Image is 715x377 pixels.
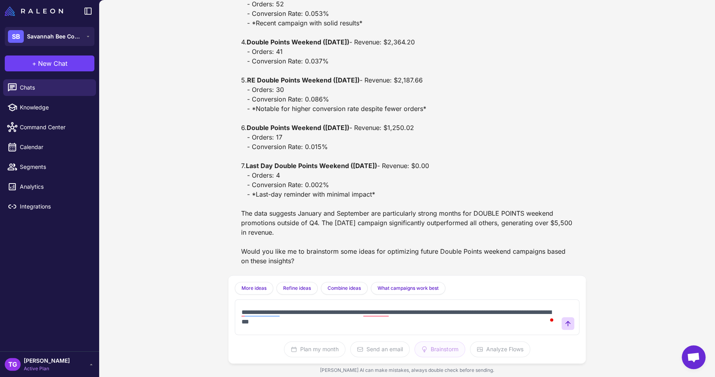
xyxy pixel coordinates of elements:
a: Open chat [682,345,705,369]
span: + [32,59,36,68]
button: Brainstorm [414,341,465,357]
button: What campaigns work best [371,282,445,295]
a: Chats [3,79,96,96]
button: SBSavannah Bee Company [5,27,94,46]
span: Calendar [20,143,90,151]
span: [PERSON_NAME] [24,356,70,365]
span: Combine ideas [328,285,361,292]
span: New Chat [38,59,67,68]
div: SB [8,30,24,43]
a: Integrations [3,198,96,215]
span: Refine ideas [283,285,311,292]
strong: RE Double Points Weekend ([DATE]) [247,76,360,84]
a: Command Center [3,119,96,136]
span: Active Plan [24,365,70,372]
span: Analytics [20,182,90,191]
strong: Last Day Double Points Weekend ([DATE]) [246,162,377,170]
button: +New Chat [5,55,94,71]
span: Integrations [20,202,90,211]
img: Raleon Logo [5,6,63,16]
div: TG [5,358,21,371]
button: Combine ideas [321,282,368,295]
span: What campaigns work best [378,285,439,292]
button: More ideas [235,282,273,295]
button: Analyze Flows [470,341,530,357]
span: Chats [20,83,90,92]
a: Analytics [3,178,96,195]
span: Segments [20,163,90,171]
button: Plan my month [284,341,345,357]
a: Segments [3,159,96,175]
span: More ideas [242,285,266,292]
div: [PERSON_NAME] AI can make mistakes, always double check before sending. [228,364,586,377]
a: Knowledge [3,99,96,116]
span: Command Center [20,123,90,132]
textarea: To enrich screen reader interactions, please activate Accessibility in Grammarly extension settings [240,304,559,330]
a: Calendar [3,139,96,155]
strong: Double Points Weekend ([DATE]) [247,124,349,132]
button: Send an email [350,341,410,357]
button: Refine ideas [276,282,318,295]
span: Knowledge [20,103,90,112]
strong: Double Points Weekend ([DATE]) [247,38,349,46]
span: Savannah Bee Company [27,32,82,41]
